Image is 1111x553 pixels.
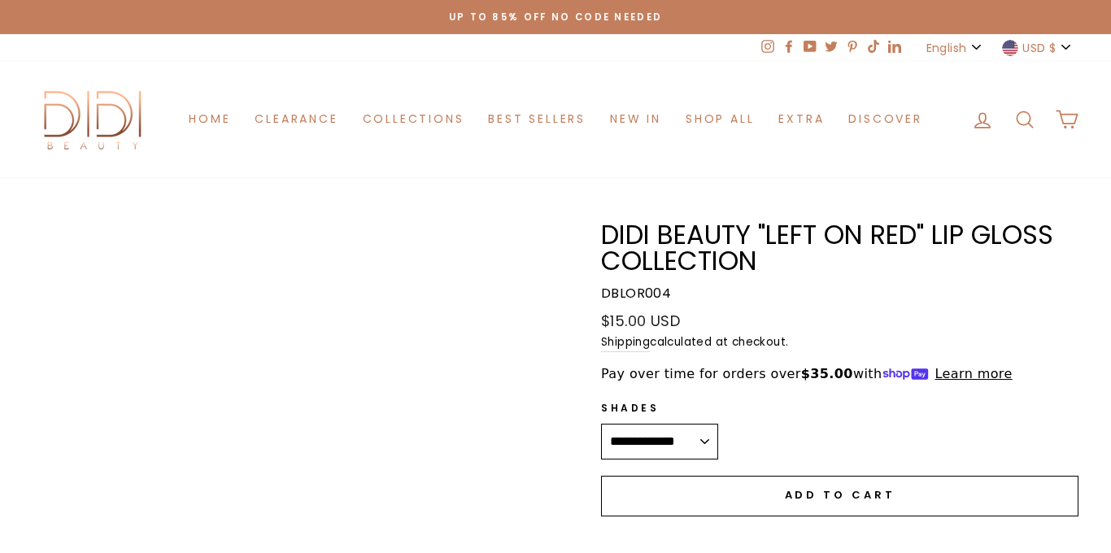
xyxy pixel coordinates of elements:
ul: Primary [176,104,934,134]
a: Shipping [601,333,650,352]
a: Clearance [242,104,350,134]
a: Best Sellers [476,104,598,134]
a: New in [598,104,673,134]
button: Add to cart [601,476,1078,516]
a: Discover [836,104,934,134]
span: Add to cart [785,487,895,503]
img: Didi Beauty Co. [33,85,155,153]
a: Home [176,104,242,134]
p: DBLOR004 [601,283,1078,304]
button: English [921,34,989,61]
a: Collections [351,104,477,134]
span: USD $ [1022,39,1056,57]
small: calculated at checkout. [601,333,1078,352]
span: Up to 85% off NO CODE NEEDED [449,11,663,24]
button: USD $ [997,34,1078,61]
span: $15.00 USD [601,311,680,331]
span: English [926,39,966,57]
a: Shop All [673,104,766,134]
a: Extra [766,104,836,134]
h1: Didi Beauty "Left On Red" Lip Gloss Collection [601,222,1078,275]
label: Shades [601,400,718,416]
